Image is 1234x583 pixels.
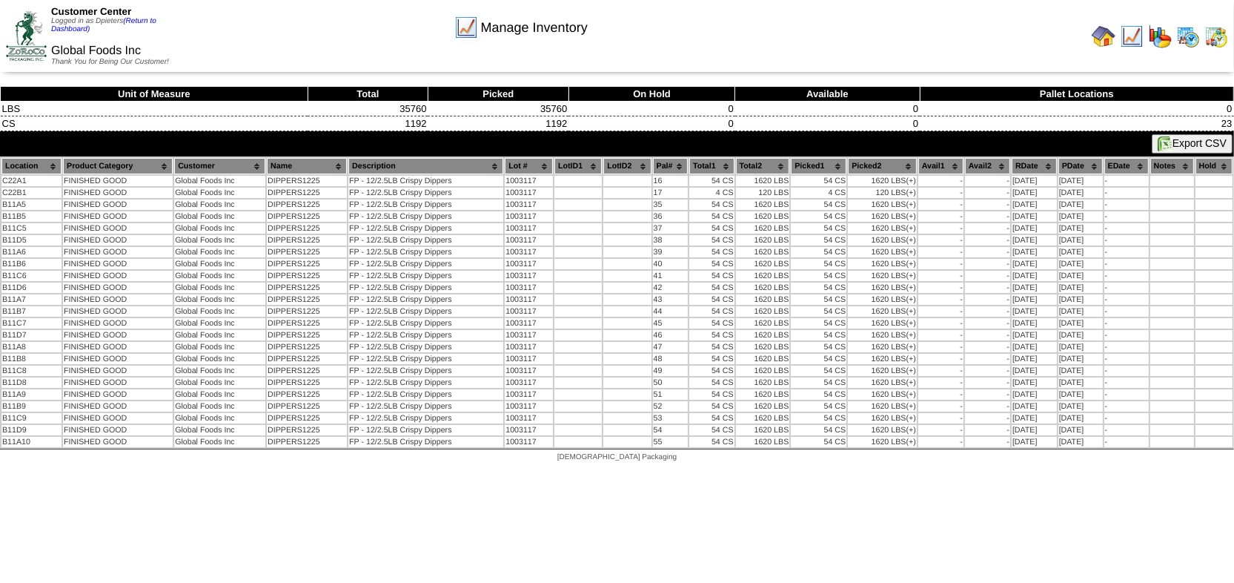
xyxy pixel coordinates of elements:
[653,271,689,281] td: 41
[348,223,503,234] td: FP - 12/2.5LB Crispy Dippers
[906,177,916,185] div: (+)
[1012,247,1057,257] td: [DATE]
[653,330,689,340] td: 46
[1176,24,1200,48] img: calendarprod.gif
[653,235,689,246] td: 38
[848,223,917,234] td: 1620 LBS
[63,318,173,329] td: FINISHED GOOD
[1092,24,1115,48] img: home.gif
[348,318,503,329] td: FP - 12/2.5LB Crispy Dippers
[505,158,553,174] th: Lot #
[267,247,347,257] td: DIPPERS1225
[348,271,503,281] td: FP - 12/2.5LB Crispy Dippers
[848,176,917,186] td: 1620 LBS
[1,235,62,246] td: B11D5
[1058,176,1103,186] td: [DATE]
[920,102,1233,116] td: 0
[906,260,916,269] div: (+)
[428,116,568,131] td: 1192
[481,20,588,36] span: Manage Inventory
[1058,259,1103,269] td: [DATE]
[174,235,265,246] td: Global Foods Inc
[918,235,963,246] td: -
[1104,306,1149,317] td: -
[653,259,689,269] td: 40
[603,158,651,174] th: LotID2
[689,158,734,174] th: Total1
[1058,200,1103,210] td: [DATE]
[1104,283,1149,293] td: -
[267,223,347,234] td: DIPPERS1225
[906,331,916,340] div: (+)
[1104,271,1149,281] td: -
[1,342,62,352] td: B11A8
[736,158,790,174] th: Total2
[918,330,963,340] td: -
[689,342,734,352] td: 54 CS
[791,283,846,293] td: 54 CS
[689,247,734,257] td: 54 CS
[1,102,308,116] td: LBS
[51,58,169,66] span: Thank You for Being Our Customer!
[1,116,308,131] td: CS
[1058,235,1103,246] td: [DATE]
[1148,24,1172,48] img: graph.gif
[63,200,173,210] td: FINISHED GOOD
[791,306,846,317] td: 54 CS
[1012,223,1057,234] td: [DATE]
[1195,158,1233,174] th: Hold
[1104,318,1149,329] td: -
[1,247,62,257] td: B11A6
[1012,188,1057,198] td: [DATE]
[1058,158,1103,174] th: PDate
[653,200,689,210] td: 35
[906,248,916,257] div: (+)
[505,342,553,352] td: 1003117
[848,235,917,246] td: 1620 LBS
[653,223,689,234] td: 37
[267,306,347,317] td: DIPPERS1225
[735,102,920,116] td: 0
[1058,330,1103,340] td: [DATE]
[653,318,689,329] td: 45
[736,211,790,222] td: 1620 LBS
[906,295,916,304] div: (+)
[1104,235,1149,246] td: -
[267,235,347,246] td: DIPPERS1225
[174,211,265,222] td: Global Foods Inc
[174,247,265,257] td: Global Foods Inc
[735,87,920,102] th: Available
[1058,294,1103,305] td: [DATE]
[791,235,846,246] td: 54 CS
[51,6,131,17] span: Customer Center
[1,283,62,293] td: B11D6
[689,283,734,293] td: 54 CS
[906,271,916,280] div: (+)
[348,247,503,257] td: FP - 12/2.5LB Crispy Dippers
[1,87,308,102] th: Unit of Measure
[689,176,734,186] td: 54 CS
[348,235,503,246] td: FP - 12/2.5LB Crispy Dippers
[1012,259,1057,269] td: [DATE]
[906,236,916,245] div: (+)
[174,223,265,234] td: Global Foods Inc
[689,211,734,222] td: 54 CS
[791,330,846,340] td: 54 CS
[1,188,62,198] td: C22B1
[1012,294,1057,305] td: [DATE]
[965,158,1010,174] th: Avail2
[505,283,553,293] td: 1003117
[174,188,265,198] td: Global Foods Inc
[1058,271,1103,281] td: [DATE]
[965,306,1010,317] td: -
[906,224,916,233] div: (+)
[267,176,347,186] td: DIPPERS1225
[1,223,62,234] td: B11C5
[848,158,917,174] th: Picked2
[1058,223,1103,234] td: [DATE]
[791,259,846,269] td: 54 CS
[689,330,734,340] td: 54 CS
[736,223,790,234] td: 1620 LBS
[736,259,790,269] td: 1620 LBS
[267,158,347,174] th: Name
